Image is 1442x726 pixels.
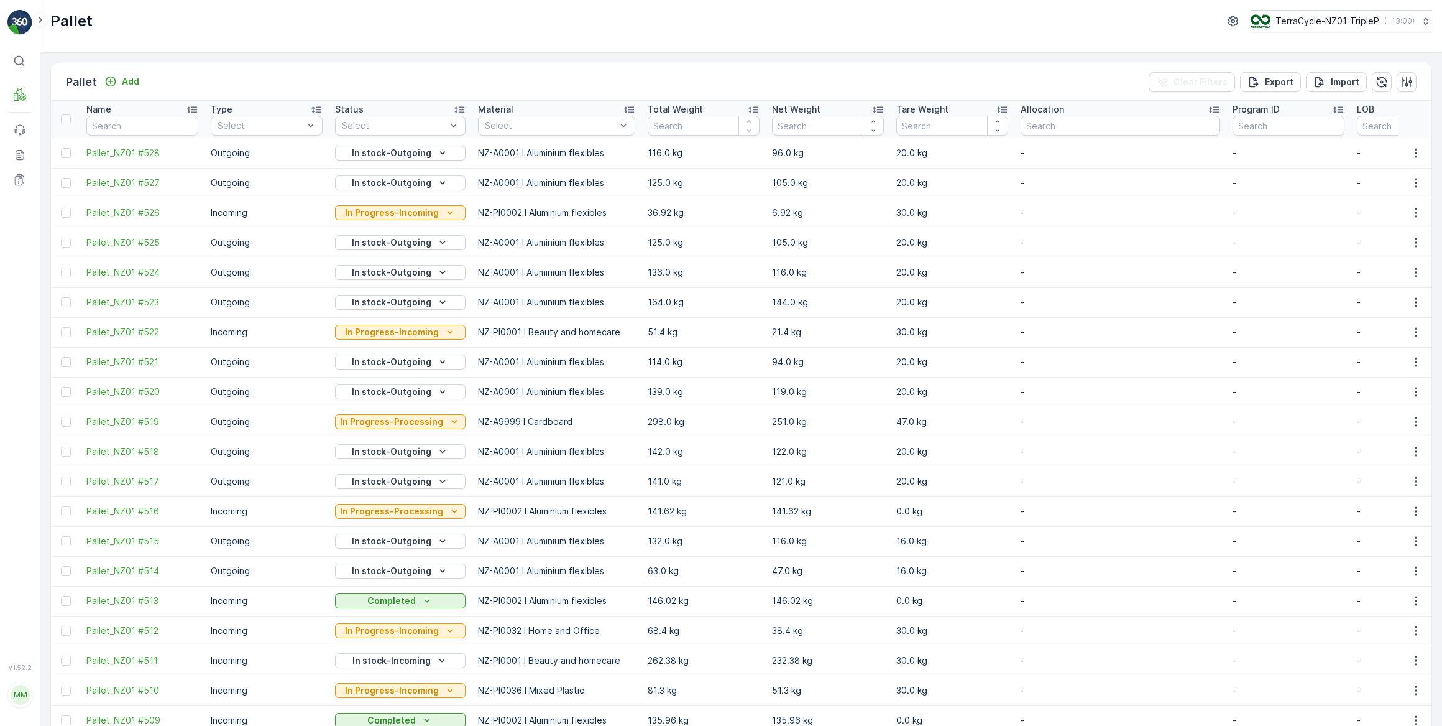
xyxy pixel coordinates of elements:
[86,116,198,136] input: Search
[335,146,466,161] button: In stock-Outgoing
[335,623,466,638] button: In Progress-Incoming
[352,654,431,667] p: In stock-Incoming
[1240,72,1301,92] button: Export
[335,653,466,668] button: In stock-Incoming
[896,595,1008,607] p: 0.0 kg
[352,565,431,577] p: In stock-Outgoing
[86,207,198,219] a: Pallet_NZ01 #526
[86,236,198,249] span: Pallet_NZ01 #525
[211,625,323,637] p: Incoming
[772,356,884,368] p: 94.0 kg
[478,445,635,458] p: NZ-A0001 I Aluminium flexibles
[1233,505,1344,518] p: -
[1265,76,1293,88] p: Export
[86,416,198,428] a: Pallet_NZ01 #519
[61,596,71,606] div: Toggle Row Selected
[648,565,760,577] p: 63.0 kg
[86,565,198,577] span: Pallet_NZ01 #514
[211,296,323,309] p: Outgoing
[335,474,466,489] button: In stock-Outgoing
[11,685,30,705] div: MM
[1306,72,1367,92] button: Import
[367,595,416,607] p: Completed
[335,325,466,340] button: In Progress-Incoming
[211,103,232,116] p: Type
[352,445,431,458] p: In stock-Outgoing
[86,103,111,116] p: Name
[86,386,198,398] a: Pallet_NZ01 #520
[335,414,466,429] button: In Progress-Processing
[340,416,443,428] p: In Progress-Processing
[1233,386,1344,398] p: -
[772,445,884,458] p: 122.0 kg
[478,654,635,667] p: NZ-PI0001 I Beauty and homecare
[772,177,884,189] p: 105.0 kg
[1233,684,1344,697] p: -
[896,654,1008,667] p: 30.0 kg
[648,147,760,159] p: 116.0 kg
[352,236,431,249] p: In stock-Outgoing
[648,386,760,398] p: 139.0 kg
[352,386,431,398] p: In stock-Outgoing
[1014,377,1226,407] td: -
[648,445,760,458] p: 142.0 kg
[896,177,1008,189] p: 20.0 kg
[61,566,71,576] div: Toggle Row Selected
[335,103,364,116] p: Status
[211,266,323,279] p: Outgoing
[86,445,198,458] a: Pallet_NZ01 #518
[86,266,198,279] a: Pallet_NZ01 #524
[478,103,513,116] p: Material
[86,356,198,368] span: Pallet_NZ01 #521
[648,236,760,249] p: 125.0 kg
[772,236,884,249] p: 105.0 kg
[896,147,1008,159] p: 20.0 kg
[86,296,198,309] span: Pallet_NZ01 #523
[61,686,71,696] div: Toggle Row Selected
[1233,416,1344,428] p: -
[86,177,198,189] a: Pallet_NZ01 #527
[7,664,32,671] span: v 1.52.2
[345,326,439,338] p: In Progress-Incoming
[478,266,635,279] p: NZ-A0001 I Aluminium flexibles
[648,416,760,428] p: 298.0 kg
[1233,236,1344,249] p: -
[896,684,1008,697] p: 30.0 kg
[478,207,635,219] p: NZ-PI0002 I Aluminium flexibles
[1014,616,1226,646] td: -
[61,268,71,277] div: Toggle Row Selected
[86,326,198,338] a: Pallet_NZ01 #522
[478,595,635,607] p: NZ-PI0002 I Aluminium flexibles
[211,326,323,338] p: Incoming
[772,326,884,338] p: 21.4 kg
[122,75,139,88] p: Add
[61,626,71,636] div: Toggle Row Selected
[211,236,323,249] p: Outgoing
[352,266,431,279] p: In stock-Outgoing
[86,625,198,637] a: Pallet_NZ01 #512
[352,296,431,309] p: In stock-Outgoing
[1233,296,1344,309] p: -
[352,177,431,189] p: In stock-Outgoing
[86,505,198,518] span: Pallet_NZ01 #516
[1014,258,1226,287] td: -
[352,356,431,368] p: In stock-Outgoing
[648,207,760,219] p: 36.92 kg
[99,74,144,89] button: Add
[896,296,1008,309] p: 20.0 kg
[1384,16,1415,26] p: ( +13:00 )
[86,147,198,159] span: Pallet_NZ01 #528
[896,116,1008,136] input: Search
[1233,565,1344,577] p: -
[478,505,635,518] p: NZ-PI0002 I Aluminium flexibles
[648,356,760,368] p: 114.0 kg
[352,475,431,488] p: In stock-Outgoing
[7,674,32,716] button: MM
[772,296,884,309] p: 144.0 kg
[61,327,71,337] div: Toggle Row Selected
[1331,76,1359,88] p: Import
[61,715,71,725] div: Toggle Row Selected
[1233,147,1344,159] p: -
